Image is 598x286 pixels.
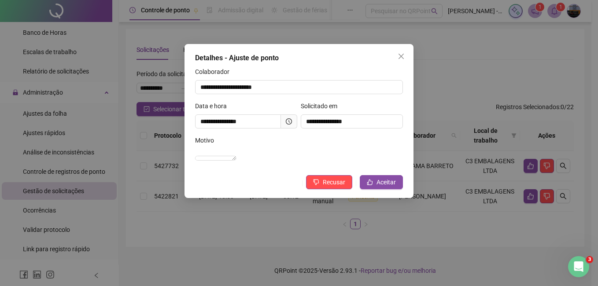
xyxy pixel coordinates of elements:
span: clock-circle [286,118,292,125]
div: Detalhes - Ajuste de ponto [195,53,403,63]
iframe: Intercom live chat [568,256,589,277]
button: Close [394,49,408,63]
label: Data e hora [195,101,233,111]
span: Recusar [323,177,345,187]
span: Aceitar [377,177,396,187]
label: Motivo [195,136,220,145]
label: Colaborador [195,67,235,77]
button: Aceitar [360,175,403,189]
span: 3 [586,256,593,263]
span: close [398,53,405,60]
button: Recusar [306,175,352,189]
span: like [367,179,373,185]
span: dislike [313,179,319,185]
label: Solicitado em [301,101,343,111]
